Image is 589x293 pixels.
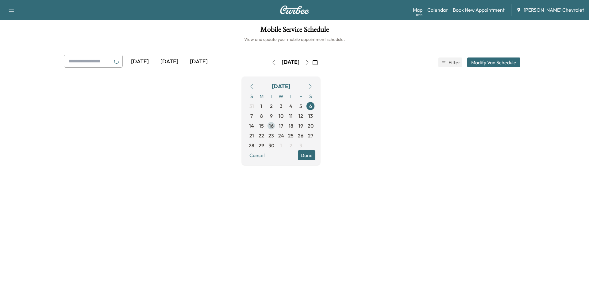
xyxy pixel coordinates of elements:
[155,55,184,69] div: [DATE]
[298,132,303,139] span: 26
[416,13,422,17] div: Beta
[249,122,254,129] span: 14
[270,102,273,110] span: 2
[259,122,264,129] span: 15
[280,142,282,149] span: 1
[299,142,302,149] span: 3
[308,132,313,139] span: 27
[272,82,290,91] div: [DATE]
[280,102,283,110] span: 3
[6,36,583,42] h6: View and update your mobile appointment schedule.
[249,142,254,149] span: 28
[268,142,274,149] span: 30
[438,57,462,67] button: Filter
[298,112,303,120] span: 12
[282,58,299,66] div: [DATE]
[299,102,302,110] span: 5
[278,132,284,139] span: 24
[276,91,286,101] span: W
[298,150,315,160] button: Done
[269,122,274,129] span: 16
[266,91,276,101] span: T
[6,26,583,36] h1: Mobile Service Schedule
[289,112,293,120] span: 11
[259,132,264,139] span: 22
[268,132,274,139] span: 23
[453,6,505,14] a: Book New Appointment
[260,112,263,120] span: 8
[309,102,312,110] span: 6
[289,102,292,110] span: 4
[256,91,266,101] span: M
[270,112,273,120] span: 9
[308,122,314,129] span: 20
[250,112,253,120] span: 7
[247,150,268,160] button: Cancel
[306,91,315,101] span: S
[125,55,155,69] div: [DATE]
[286,91,296,101] span: T
[259,142,264,149] span: 29
[249,132,254,139] span: 21
[289,122,293,129] span: 18
[467,57,520,67] button: Modify Van Schedule
[288,132,294,139] span: 25
[280,6,309,14] img: Curbee Logo
[298,122,303,129] span: 19
[427,6,448,14] a: Calendar
[279,112,283,120] span: 10
[413,6,422,14] a: MapBeta
[260,102,262,110] span: 1
[296,91,306,101] span: F
[184,55,214,69] div: [DATE]
[524,6,584,14] span: [PERSON_NAME] Chevrolet
[249,102,254,110] span: 31
[279,122,283,129] span: 17
[247,91,256,101] span: S
[448,59,460,66] span: Filter
[290,142,292,149] span: 2
[308,112,313,120] span: 13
